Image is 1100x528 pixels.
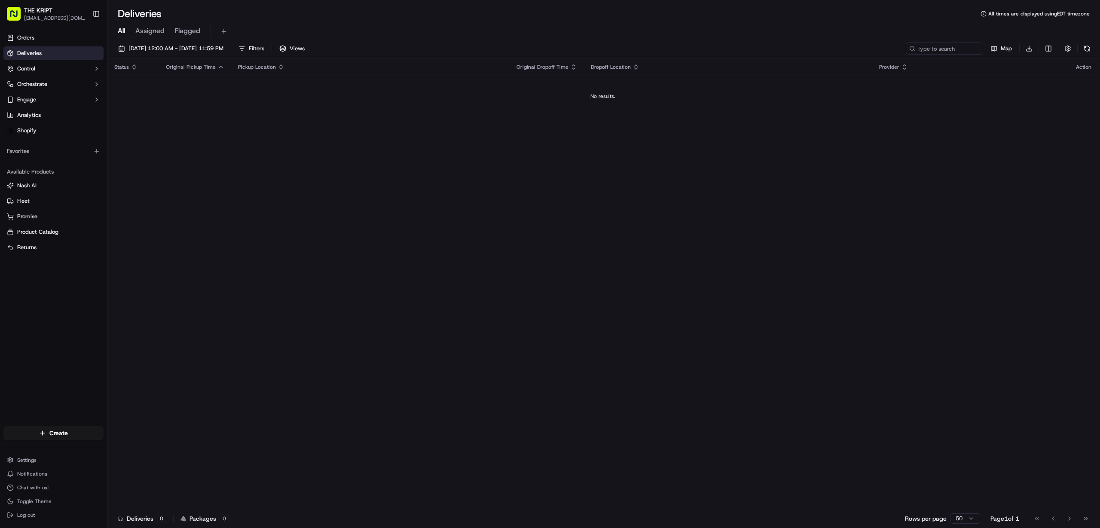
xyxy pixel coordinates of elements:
[3,3,89,24] button: THE KRIPT[EMAIL_ADDRESS][DOMAIN_NAME]
[905,514,947,523] p: Rows per page
[220,515,229,522] div: 0
[3,482,104,494] button: Chat with us!
[118,7,162,21] h1: Deliveries
[17,111,41,119] span: Analytics
[3,426,104,440] button: Create
[7,197,100,205] a: Fleet
[180,514,229,523] div: Packages
[591,64,631,70] span: Dropoff Location
[49,429,68,437] span: Create
[17,498,52,505] span: Toggle Theme
[17,213,37,220] span: Promise
[17,484,49,491] span: Chat with us!
[879,64,899,70] span: Provider
[290,45,305,52] span: Views
[3,241,104,254] button: Returns
[3,179,104,192] button: Nash AI
[1076,64,1091,70] div: Action
[3,108,104,122] a: Analytics
[7,182,100,189] a: Nash AI
[17,96,36,104] span: Engage
[235,43,268,55] button: Filters
[157,515,166,522] div: 0
[238,64,276,70] span: Pickup Location
[128,45,223,52] span: [DATE] 12:00 AM - [DATE] 11:59 PM
[7,244,100,251] a: Returns
[118,26,125,36] span: All
[3,144,104,158] div: Favorites
[990,514,1019,523] div: Page 1 of 1
[114,43,227,55] button: [DATE] 12:00 AM - [DATE] 11:59 PM
[3,31,104,45] a: Orders
[17,65,35,73] span: Control
[1081,43,1093,55] button: Refresh
[17,228,58,236] span: Product Catalog
[275,43,309,55] button: Views
[3,77,104,91] button: Orchestrate
[135,26,165,36] span: Assigned
[3,194,104,208] button: Fleet
[3,62,104,76] button: Control
[17,512,35,519] span: Log out
[3,210,104,223] button: Promise
[175,26,200,36] span: Flagged
[7,228,100,236] a: Product Catalog
[166,64,216,70] span: Original Pickup Time
[24,6,52,15] button: THE KRIPT
[987,43,1016,55] button: Map
[17,127,37,134] span: Shopify
[988,10,1090,17] span: All times are displayed using EDT timezone
[7,213,100,220] a: Promise
[17,244,37,251] span: Returns
[3,454,104,466] button: Settings
[17,49,42,57] span: Deliveries
[3,165,104,179] div: Available Products
[17,470,47,477] span: Notifications
[17,197,30,205] span: Fleet
[7,127,14,134] img: Shopify logo
[3,495,104,507] button: Toggle Theme
[114,64,129,70] span: Status
[906,43,983,55] input: Type to search
[3,93,104,107] button: Engage
[516,64,568,70] span: Original Dropoff Time
[3,225,104,239] button: Product Catalog
[17,182,37,189] span: Nash AI
[3,468,104,480] button: Notifications
[249,45,264,52] span: Filters
[3,124,104,137] a: Shopify
[17,80,47,88] span: Orchestrate
[1001,45,1012,52] span: Map
[118,514,166,523] div: Deliveries
[17,457,37,464] span: Settings
[3,46,104,60] a: Deliveries
[17,34,34,42] span: Orders
[111,93,1095,100] div: No results.
[24,15,86,21] button: [EMAIL_ADDRESS][DOMAIN_NAME]
[3,509,104,521] button: Log out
